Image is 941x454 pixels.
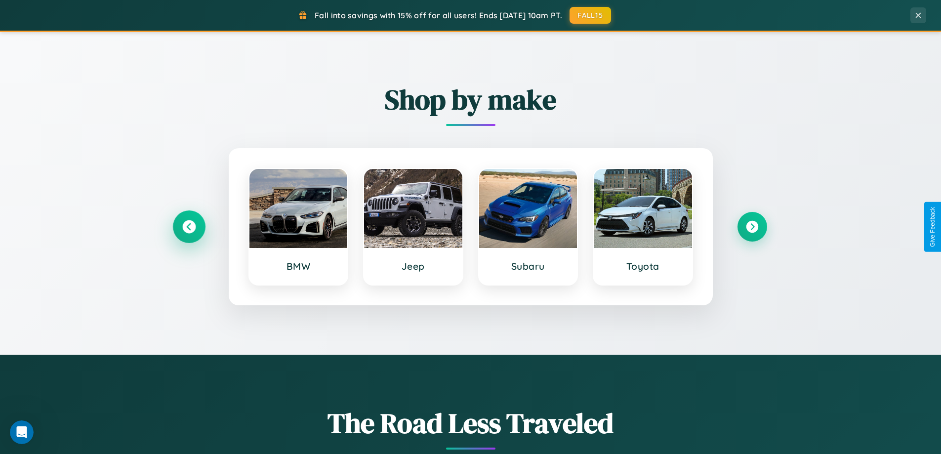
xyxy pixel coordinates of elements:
[489,260,568,272] h3: Subaru
[315,10,562,20] span: Fall into savings with 15% off for all users! Ends [DATE] 10am PT.
[929,207,936,247] div: Give Feedback
[174,81,767,119] h2: Shop by make
[259,260,338,272] h3: BMW
[10,420,34,444] iframe: Intercom live chat
[570,7,611,24] button: FALL15
[374,260,452,272] h3: Jeep
[604,260,682,272] h3: Toyota
[174,404,767,442] h1: The Road Less Traveled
